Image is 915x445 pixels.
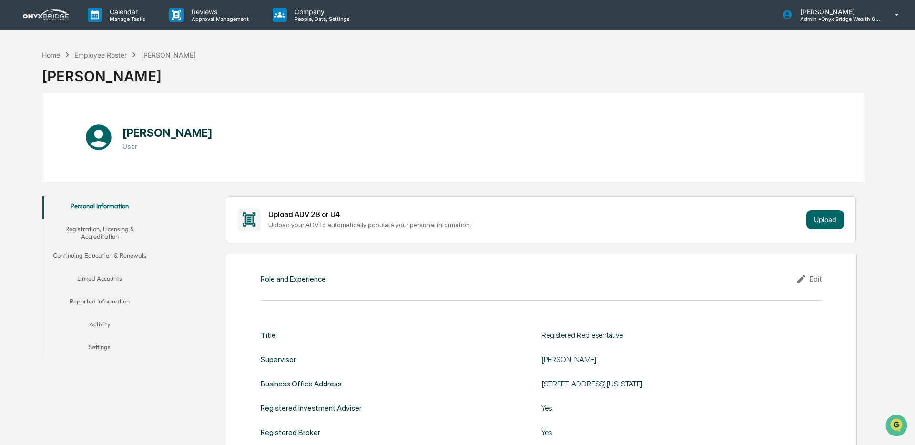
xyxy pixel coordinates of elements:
[32,82,121,90] div: We're available if you need us!
[95,162,115,169] span: Pylon
[102,16,150,22] p: Manage Tasks
[42,51,60,59] div: Home
[268,210,802,219] div: Upload ADV 2B or U4
[541,331,780,340] div: Registered Representative
[42,292,157,314] button: Reported Information
[19,120,61,130] span: Preclearance
[65,116,122,133] a: 🗄️Attestations
[42,219,157,246] button: Registration, Licensing & Accreditation
[10,20,173,35] p: How can we help?
[23,9,69,20] img: logo
[42,196,157,361] div: secondary tabs example
[541,404,780,413] div: Yes
[67,161,115,169] a: Powered byPylon
[10,139,17,147] div: 🔎
[141,51,196,59] div: [PERSON_NAME]
[42,60,196,85] div: [PERSON_NAME]
[541,379,780,388] div: [STREET_ADDRESS][US_STATE]
[122,142,213,150] h3: User
[10,73,27,90] img: 1746055101610-c473b297-6a78-478c-a979-82029cc54cd1
[541,355,780,364] div: [PERSON_NAME]
[795,273,822,285] div: Edit
[162,76,173,87] button: Start new chat
[184,8,254,16] p: Reviews
[10,121,17,129] div: 🖐️
[74,51,127,59] div: Employee Roster
[261,355,296,364] div: Supervisor
[541,428,780,437] div: Yes
[261,274,326,283] div: Role and Experience
[32,73,156,82] div: Start new chat
[6,134,64,152] a: 🔎Data Lookup
[261,428,320,437] div: Registered Broker
[19,138,60,148] span: Data Lookup
[884,414,910,439] iframe: Open customer support
[793,8,881,16] p: [PERSON_NAME]
[261,331,276,340] div: Title
[261,404,362,413] div: Registered Investment Adviser
[261,379,342,388] div: Business Office Address
[122,126,213,140] h1: [PERSON_NAME]
[793,16,881,22] p: Admin • Onyx Bridge Wealth Group LLC
[287,16,355,22] p: People, Data, Settings
[79,120,118,130] span: Attestations
[69,121,77,129] div: 🗄️
[184,16,254,22] p: Approval Management
[102,8,150,16] p: Calendar
[268,221,802,229] div: Upload your ADV to automatically populate your personal information.
[42,246,157,269] button: Continuing Education & Renewals
[287,8,355,16] p: Company
[42,196,157,219] button: Personal Information
[42,269,157,292] button: Linked Accounts
[806,210,844,229] button: Upload
[42,337,157,360] button: Settings
[42,314,157,337] button: Activity
[6,116,65,133] a: 🖐️Preclearance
